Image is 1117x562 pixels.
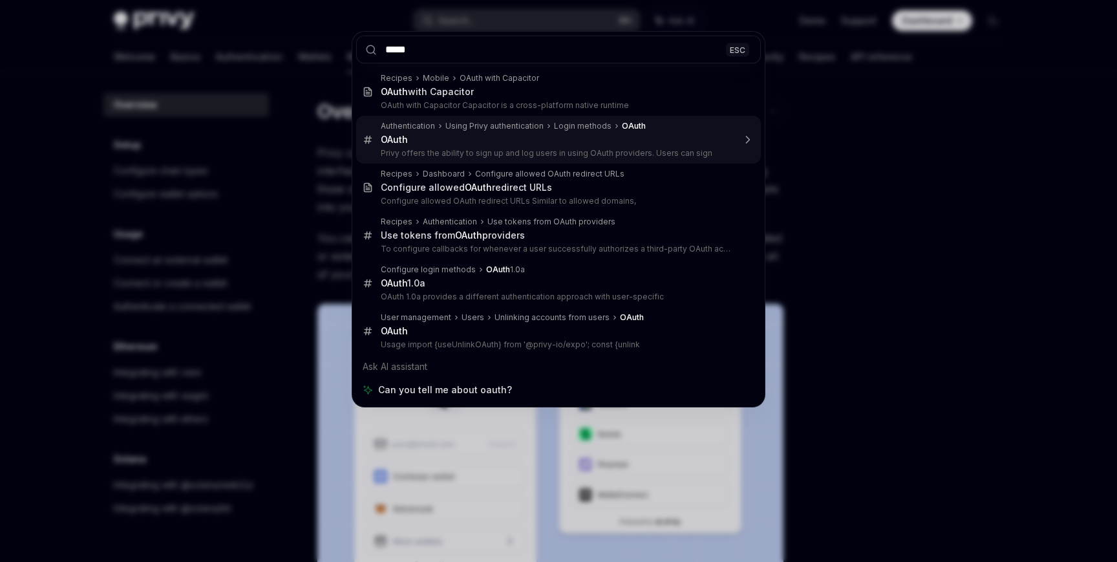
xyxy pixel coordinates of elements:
div: Using Privy authentication [445,121,544,131]
div: Configure allowed OAuth redirect URLs [475,169,624,179]
div: User management [381,312,451,323]
div: Configure login methods [381,265,476,275]
p: To configure callbacks for whenever a user successfully authorizes a third-party OAuth account, use [381,244,734,254]
p: Privy offers the ability to sign up and log users in using OAuth providers. Users can sign [381,148,734,158]
div: 1.0a [381,277,425,289]
p: Usage import {useUnlinkOAuth} from '@privy-io/expo'; const {unlink [381,340,734,350]
div: OAuth with Capacitor [460,73,539,83]
div: Recipes [381,217,412,227]
div: Use tokens from OAuth providers [487,217,615,227]
b: OAuth [465,182,492,193]
b: OAuth [486,265,510,274]
span: Can you tell me about oauth? [378,384,512,396]
div: Authentication [423,217,477,227]
div: Login methods [554,121,612,131]
div: Dashboard [423,169,465,179]
p: OAuth with Capacitor Capacitor is a cross-platform native runtime [381,100,734,111]
b: OAuth [381,277,407,288]
b: OAuth [381,134,408,145]
div: 1.0a [486,265,525,275]
b: OAuth [620,312,644,322]
div: Recipes [381,169,412,179]
div: Users [462,312,484,323]
div: Recipes [381,73,412,83]
div: Unlinking accounts from users [495,312,610,323]
div: Configure allowed redirect URLs [381,182,552,193]
div: Ask AI assistant [356,355,761,378]
b: OAuth [622,121,646,131]
b: OAuth [381,325,408,336]
p: Configure allowed OAuth redirect URLs Similar to allowed domains, [381,196,734,206]
div: with Capacitor [381,86,474,98]
div: Authentication [381,121,435,131]
b: OAuth [381,86,408,97]
div: ESC [726,43,749,56]
b: OAuth [455,230,482,241]
p: OAuth 1.0a provides a different authentication approach with user-specific [381,292,734,302]
div: Use tokens from providers [381,230,525,241]
div: Mobile [423,73,449,83]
